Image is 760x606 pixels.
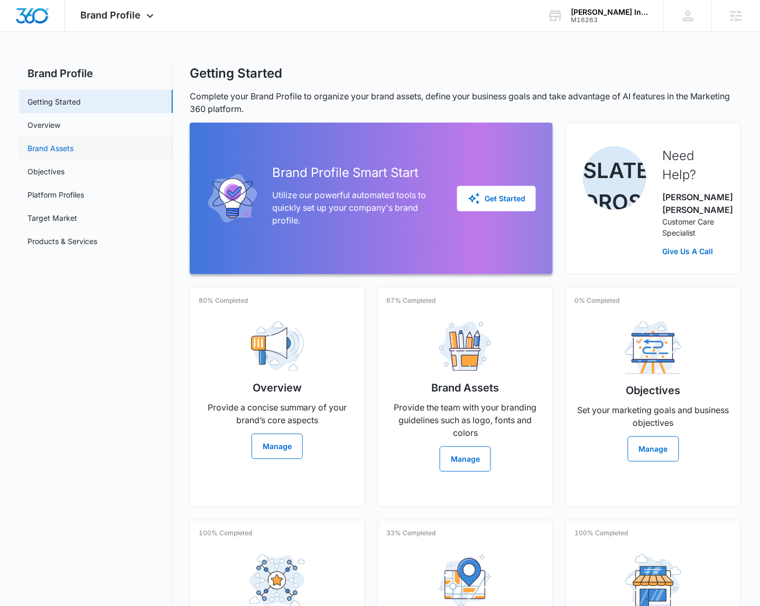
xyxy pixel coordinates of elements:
[457,186,536,211] button: Get Started
[662,246,724,257] a: Give Us A Call
[662,216,724,238] p: Customer Care Specialist
[27,27,116,36] div: Domain: [DOMAIN_NAME]
[571,16,648,24] div: account id
[199,529,252,538] p: 100% Completed
[199,296,248,305] p: 80% Completed
[27,189,84,200] a: Platform Profiles
[378,287,553,507] a: 67% CompletedBrand AssetsProvide the team with your branding guidelines such as logo, fonts and c...
[30,17,52,25] div: v 4.0.25
[272,163,440,182] h2: Brand Profile Smart Start
[626,383,681,398] h2: Objectives
[19,66,173,81] h2: Brand Profile
[27,236,97,247] a: Products & Services
[272,189,440,227] p: Utilize our powerful automated tools to quickly set up your company's brand profile.
[574,404,732,429] p: Set your marketing goals and business objectives
[571,8,648,16] div: account name
[574,296,619,305] p: 0% Completed
[117,62,178,69] div: Keywords by Traffic
[190,90,741,115] p: Complete your Brand Profile to organize your brand assets, define your business goals and take ad...
[252,434,303,459] button: Manage
[17,17,25,25] img: logo_orange.svg
[387,401,544,439] p: Provide the team with your branding guidelines such as logo, fonts and colors
[662,146,724,184] h2: Need Help?
[583,146,646,210] img: Slater Drost
[190,66,282,81] h1: Getting Started
[27,143,73,154] a: Brand Assets
[27,212,77,223] a: Target Market
[27,119,60,130] a: Overview
[40,62,95,69] div: Domain Overview
[253,380,302,396] h2: Overview
[199,401,356,426] p: Provide a concise summary of your brand’s core aspects
[81,10,141,21] span: Brand Profile
[29,61,37,70] img: tab_domain_overview_orange.svg
[387,296,436,305] p: 67% Completed
[468,192,525,205] div: Get Started
[27,96,81,107] a: Getting Started
[190,287,365,507] a: 80% CompletedOverviewProvide a concise summary of your brand’s core aspectsManage
[387,529,436,538] p: 33% Completed
[574,529,628,538] p: 100% Completed
[17,27,25,36] img: website_grey.svg
[628,436,679,462] button: Manage
[440,446,491,472] button: Manage
[27,166,64,177] a: Objectives
[431,380,499,396] h2: Brand Assets
[662,191,724,216] p: [PERSON_NAME] [PERSON_NAME]
[105,61,114,70] img: tab_keywords_by_traffic_grey.svg
[566,287,741,507] a: 0% CompletedObjectivesSet your marketing goals and business objectivesManage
